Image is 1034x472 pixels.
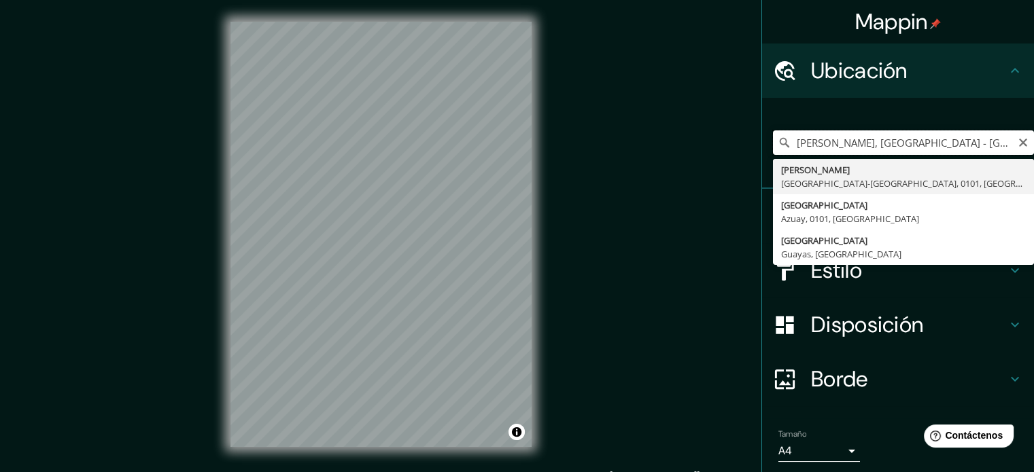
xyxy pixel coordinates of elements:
button: Activar o desactivar atribución [509,424,525,440]
font: Disposición [811,310,923,339]
div: Estilo [762,243,1034,297]
font: Guayas, [GEOGRAPHIC_DATA] [781,248,901,260]
font: Mappin [855,7,928,36]
font: Borde [811,365,868,393]
button: Claro [1018,135,1029,148]
font: [GEOGRAPHIC_DATA] [781,234,867,247]
font: A4 [778,443,792,458]
font: [GEOGRAPHIC_DATA] [781,199,867,211]
input: Elige tu ciudad o zona [773,130,1034,155]
canvas: Mapa [230,22,532,447]
div: Disposición [762,297,1034,352]
img: pin-icon.png [930,18,941,29]
font: Estilo [811,256,862,285]
div: Ubicación [762,43,1034,98]
div: Patas [762,189,1034,243]
font: Ubicación [811,56,908,85]
div: A4 [778,440,860,462]
font: Azuay, 0101, [GEOGRAPHIC_DATA] [781,213,919,225]
iframe: Lanzador de widgets de ayuda [913,419,1019,457]
div: Borde [762,352,1034,406]
font: Tamaño [778,429,806,439]
font: [PERSON_NAME] [781,164,850,176]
